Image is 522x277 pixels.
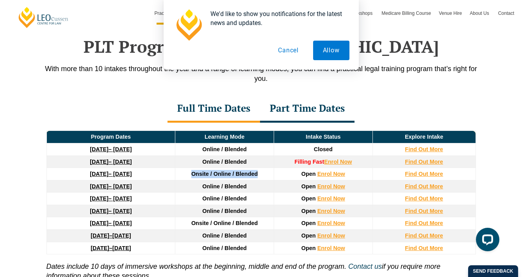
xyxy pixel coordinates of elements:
span: Online / Blended [202,245,247,251]
strong: [DATE] [90,183,109,189]
a: [DATE]– [DATE] [90,220,132,226]
a: Enrol Now [317,195,345,202]
a: Find Out More [405,183,443,189]
a: Find Out More [405,208,443,214]
a: Find Out More [405,220,443,226]
span: Onsite / Online / Blended [191,220,258,226]
strong: [DATE] [91,232,109,239]
strong: [DATE] [90,171,109,177]
a: Enrol Now [317,208,345,214]
span: Open [301,195,316,202]
strong: [DATE] [90,146,109,152]
div: Full Time Dates [167,95,260,123]
i: Dates include 10 days of immersive workshops at the beginning, middle and end of the program. [46,263,346,270]
span: [DATE] [112,232,131,239]
button: Allow [313,41,349,60]
span: Open [301,208,316,214]
td: Program Dates [46,131,175,143]
p: With more than 10 intakes throughout the year and a range of learning modes, you can find a pract... [39,64,484,84]
td: Learning Mode [175,131,274,143]
a: Enrol Now [317,232,345,239]
a: Enrol Now [317,183,345,189]
button: Cancel [268,41,308,60]
a: [DATE]– [DATE] [90,171,132,177]
td: Intake Status [274,131,372,143]
span: Online / Blended [202,208,247,214]
span: Online / Blended [202,159,247,165]
strong: [DATE] [90,220,109,226]
a: Enrol Now [317,220,345,226]
strong: [DATE] [91,245,109,251]
a: Find Out More [405,171,443,177]
a: [DATE]– [DATE] [90,195,132,202]
span: Closed [314,146,333,152]
a: [DATE]–[DATE] [91,232,131,239]
div: We'd like to show you notifications for the latest news and updates. [204,9,349,27]
img: notification icon [173,9,204,41]
a: Find Out More [405,195,443,202]
a: [DATE]–[DATE] [91,245,131,251]
a: Enrol Now [317,171,345,177]
a: Enrol Now [317,245,345,251]
a: [DATE]– [DATE] [90,183,132,189]
a: Contact us [348,263,382,270]
span: Online / Blended [202,183,247,189]
div: Part Time Dates [260,95,355,123]
span: Online / Blended [202,232,247,239]
iframe: LiveChat chat widget [470,225,502,257]
span: Open [301,232,316,239]
a: [DATE]– [DATE] [90,159,132,165]
td: Explore Intake [372,131,476,143]
a: Find Out More [405,232,443,239]
span: Onsite / Online / Blended [191,171,258,177]
strong: [DATE] [90,195,109,202]
strong: [DATE] [90,208,109,214]
strong: Filling Fast [294,159,324,165]
a: Find Out More [405,146,443,152]
span: Open [301,183,316,189]
span: Online / Blended [202,146,247,152]
span: Open [301,245,316,251]
a: Find Out More [405,159,443,165]
span: Online / Blended [202,195,247,202]
strong: [DATE] [90,159,109,165]
span: Open [301,171,316,177]
a: [DATE]– [DATE] [90,146,132,152]
a: Enrol Now [324,159,352,165]
span: Open [301,220,316,226]
a: [DATE]– [DATE] [90,208,132,214]
a: Find Out More [405,245,443,251]
span: [DATE] [112,245,131,251]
